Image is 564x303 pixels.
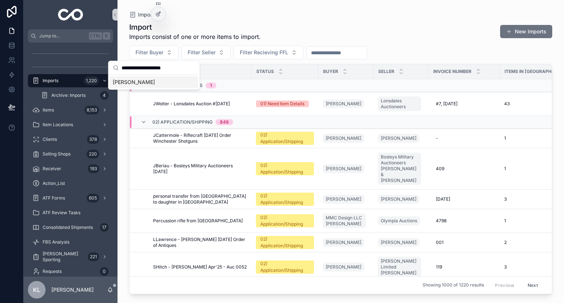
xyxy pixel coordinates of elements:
[113,79,155,86] span: [PERSON_NAME]
[153,132,247,144] a: JCattermole - Riflecraft [DATE] Order Winchester Shotguns
[433,237,495,248] a: 001
[129,32,261,41] span: Imports consist of one or more items to import.
[504,135,506,141] span: 1
[153,237,247,248] a: LLawrence - [PERSON_NAME] [DATE] Order of Antiques
[129,45,178,59] button: Select Button
[378,255,424,279] a: [PERSON_NAME] Limited [PERSON_NAME]
[28,265,113,278] a: Requests0
[433,215,495,227] a: 4798
[256,236,314,249] a: 02) Application/Shipping
[234,45,303,59] button: Select Button
[153,264,247,270] span: SHitch - [PERSON_NAME] Apr'25 - Auc 0052
[436,264,442,270] span: 119
[135,49,163,56] span: Filter Buyer
[108,75,199,90] div: Suggestions
[28,221,113,234] a: Consolidated Shipments17
[153,218,243,224] span: Percussion rifle from [GEOGRAPHIC_DATA]
[43,251,85,263] span: [PERSON_NAME] Sporting
[220,119,229,125] div: 849
[260,101,304,107] div: 01) Need Item Details
[256,132,314,145] a: 02) Application/Shipping
[433,132,495,144] a: -
[43,180,65,186] span: Action_List
[43,122,73,128] span: Item Locations
[326,264,361,270] span: [PERSON_NAME]
[39,33,86,39] span: Jump to...
[51,286,94,293] p: [PERSON_NAME]
[43,269,62,274] span: Requests
[326,135,361,141] span: [PERSON_NAME]
[260,132,310,145] div: 02) Application/Shipping
[28,191,113,205] a: ATF Forms605
[323,195,364,204] a: [PERSON_NAME]
[87,135,99,144] div: 378
[378,216,420,225] a: Olympia Auctions
[28,236,113,249] a: FBS Analysis
[378,238,419,247] a: [PERSON_NAME]
[433,193,495,205] a: [DATE]
[100,267,109,276] div: 0
[43,210,80,216] span: ATF Review Tasks
[153,163,247,175] a: JBeriau - Bosleys Military Auctioneers [DATE]
[323,263,364,271] a: [PERSON_NAME]
[323,163,369,175] a: [PERSON_NAME]
[260,193,310,206] div: 02) Application/Shipping
[43,136,57,142] span: Clients
[323,261,369,273] a: [PERSON_NAME]
[433,69,471,74] span: Invoice Number
[323,134,364,143] a: [PERSON_NAME]
[323,69,338,74] span: Buyer
[326,240,361,245] span: [PERSON_NAME]
[28,250,113,263] a: [PERSON_NAME] Sporting221
[323,164,364,173] a: [PERSON_NAME]
[28,147,113,161] a: Selling Shops220
[436,240,444,245] span: 001
[260,162,310,175] div: 02) Application/Shipping
[100,91,109,100] div: 4
[100,223,109,232] div: 17
[378,69,394,74] span: Seller
[523,280,543,291] button: Next
[129,22,261,32] h1: Import
[378,151,424,186] a: Bosleys Military Auctioneers [PERSON_NAME] & [PERSON_NAME]
[381,240,416,245] span: [PERSON_NAME]
[323,237,369,248] a: [PERSON_NAME]
[88,252,99,261] div: 221
[378,215,424,227] a: Olympia Auctions
[326,215,363,227] span: MMC Design LLC [PERSON_NAME]
[323,212,369,230] a: MMC Design LLC [PERSON_NAME]
[381,218,417,224] span: Olympia Auctions
[381,98,418,110] span: Lonsdales Auctioneers
[152,119,213,125] span: 02) Application/Shipping
[378,95,424,113] a: Lonsdales Auctioneers
[381,154,418,183] span: Bosleys Military Auctioneers [PERSON_NAME] & [PERSON_NAME]
[28,206,113,219] a: ATF Review Tasks
[129,11,157,18] a: Imports
[323,193,369,205] a: [PERSON_NAME]
[326,196,361,202] span: [PERSON_NAME]
[153,218,247,224] a: Percussion rifle from [GEOGRAPHIC_DATA]
[256,214,314,227] a: 02) Application/Shipping
[381,196,416,202] span: [PERSON_NAME]
[256,101,314,107] a: 01) Need Item Details
[504,166,506,172] span: 1
[58,9,83,21] img: App logo
[381,258,418,276] span: [PERSON_NAME] Limited [PERSON_NAME]
[378,153,421,185] a: Bosleys Military Auctioneers [PERSON_NAME] & [PERSON_NAME]
[433,261,495,273] a: 119
[28,103,113,117] a: Items8,153
[436,135,438,141] span: -
[28,133,113,146] a: Clients378
[504,218,506,224] span: 1
[153,193,247,205] span: personal transfer from [GEOGRAPHIC_DATA] to daughter in [GEOGRAPHIC_DATA]
[84,106,99,114] div: 8,153
[504,196,507,202] span: 3
[210,83,212,88] div: 1
[260,214,310,227] div: 02) Application/Shipping
[181,45,231,59] button: Select Button
[43,239,69,245] span: FBS Analysis
[433,98,495,110] a: #7, [DATE]
[89,32,102,40] span: Ctrl
[323,98,369,110] a: [PERSON_NAME]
